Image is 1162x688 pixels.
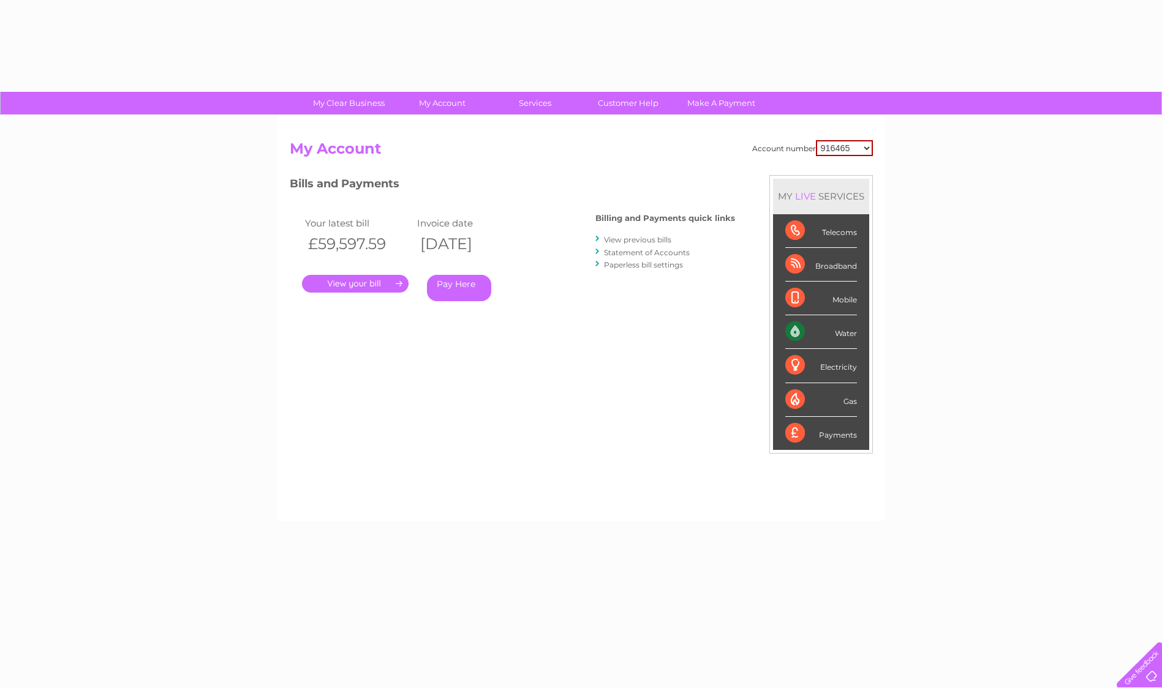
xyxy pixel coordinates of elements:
[414,231,527,256] th: [DATE]
[671,92,772,114] a: Make A Payment
[427,275,491,301] a: Pay Here
[290,175,735,196] h3: Bills and Payments
[604,260,683,269] a: Paperless bill settings
[302,215,415,231] td: Your latest bill
[578,92,679,114] a: Customer Help
[785,282,857,315] div: Mobile
[785,214,857,248] div: Telecoms
[302,231,415,256] th: £59,597.59
[785,417,857,450] div: Payments
[391,92,492,114] a: My Account
[785,349,857,383] div: Electricity
[773,179,869,214] div: MY SERVICES
[752,140,873,156] div: Account number
[785,383,857,417] div: Gas
[302,275,409,293] a: .
[604,248,690,257] a: Statement of Accounts
[298,92,399,114] a: My Clear Business
[485,92,586,114] a: Services
[785,315,857,349] div: Water
[595,214,735,223] h4: Billing and Payments quick links
[290,140,873,163] h2: My Account
[604,235,671,244] a: View previous bills
[793,190,818,202] div: LIVE
[785,248,857,282] div: Broadband
[414,215,527,231] td: Invoice date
